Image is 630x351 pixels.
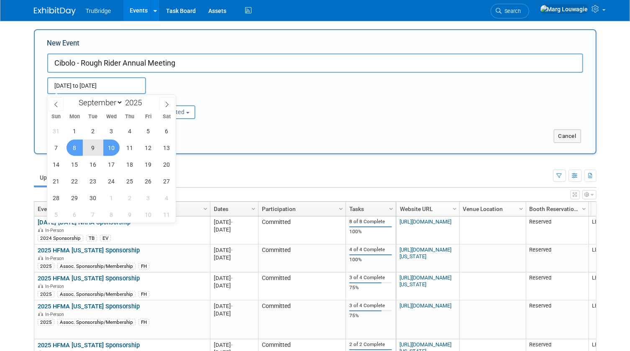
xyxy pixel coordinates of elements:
[581,206,587,212] span: Column Settings
[349,219,392,225] div: 8 of 8 Complete
[57,263,136,270] div: Assoc. Sponsorship/Membership
[140,173,156,189] span: September 26, 2025
[400,247,451,259] a: [URL][DOMAIN_NAME][US_STATE]
[214,202,253,216] a: Dates
[85,190,101,206] span: September 30, 2025
[214,219,254,226] div: [DATE]
[47,114,66,120] span: Sun
[214,282,254,289] div: [DATE]
[231,219,233,225] span: -
[86,8,111,14] span: TruBridge
[338,206,344,212] span: Column Settings
[122,190,138,206] span: October 2, 2025
[214,341,254,348] div: [DATE]
[400,275,451,287] a: [URL][DOMAIN_NAME][US_STATE]
[67,190,83,206] span: September 29, 2025
[122,173,138,189] span: September 25, 2025
[75,97,123,108] select: Month
[38,235,83,242] div: 2024 Sponsorship
[38,341,140,349] a: 2025 HFMA [US_STATE] Sponsorship
[47,77,146,94] input: Start Date - End Date
[102,114,120,120] span: Wed
[57,291,136,298] div: Assoc. Sponsorship/Membership
[67,123,83,139] span: September 1, 2025
[34,7,76,15] img: ExhibitDay
[159,173,175,189] span: September 27, 2025
[518,206,525,212] span: Column Settings
[57,319,136,326] div: Assoc. Sponsorship/Membership
[138,291,149,298] div: FH
[400,303,451,309] a: [URL][DOMAIN_NAME]
[103,123,120,139] span: September 3, 2025
[157,114,176,120] span: Sat
[103,206,120,223] span: October 8, 2025
[159,206,175,223] span: October 11, 2025
[540,5,589,14] img: Marg Louwagie
[103,156,120,173] span: September 17, 2025
[138,94,218,105] div: Participation:
[123,98,148,107] input: Year
[122,123,138,139] span: September 4, 2025
[48,156,64,173] span: September 14, 2025
[554,130,581,143] button: Cancel
[86,235,97,242] div: TB
[45,284,67,289] span: In-Person
[159,140,175,156] span: September 13, 2025
[214,247,254,254] div: [DATE]
[38,312,43,316] img: In-Person Event
[336,202,346,214] a: Column Settings
[258,300,346,339] td: Committed
[85,173,101,189] span: September 23, 2025
[67,173,83,189] span: September 22, 2025
[349,285,392,291] div: 75%
[85,206,101,223] span: October 7, 2025
[526,244,589,272] td: Reserved
[48,206,64,223] span: October 5, 2025
[140,190,156,206] span: October 3, 2025
[463,202,520,216] a: Venue Location
[349,257,392,263] div: 100%
[47,53,583,73] input: Name of Trade Show / Conference
[103,140,120,156] span: September 10, 2025
[526,272,589,300] td: Reserved
[103,173,120,189] span: September 24, 2025
[120,114,139,120] span: Thu
[67,140,83,156] span: September 8, 2025
[140,156,156,173] span: September 19, 2025
[517,202,526,214] a: Column Settings
[214,303,254,310] div: [DATE]
[38,284,43,288] img: In-Person Event
[231,247,233,253] span: -
[48,190,64,206] span: September 28, 2025
[502,8,521,14] span: Search
[140,140,156,156] span: September 12, 2025
[138,263,149,270] div: FH
[38,319,54,326] div: 2025
[48,123,64,139] span: August 31, 2025
[67,206,83,223] span: October 6, 2025
[258,216,346,244] td: Committed
[214,254,254,261] div: [DATE]
[202,206,209,212] span: Column Settings
[258,272,346,300] td: Committed
[159,190,175,206] span: October 4, 2025
[38,303,140,310] a: 2025 HFMA [US_STATE] Sponsorship
[530,202,583,216] a: Booth Reservation Status
[159,123,175,139] span: September 6, 2025
[38,275,140,282] a: 2025 HFMA [US_STATE] Sponsorship
[139,114,157,120] span: Fri
[38,247,140,254] a: 2025 HFMA [US_STATE] Sponsorship
[65,114,84,120] span: Mon
[100,235,111,242] div: EV
[349,275,392,281] div: 3 of 4 Complete
[400,202,454,216] a: Website URL
[451,206,458,212] span: Column Settings
[138,319,149,326] div: FH
[388,206,394,212] span: Column Settings
[48,140,64,156] span: September 7, 2025
[214,226,254,233] div: [DATE]
[103,190,120,206] span: October 1, 2025
[38,219,131,226] a: [DATE]-[DATE] NRHA Sponsorship
[262,202,340,216] a: Participation
[400,219,451,225] a: [URL][DOMAIN_NAME]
